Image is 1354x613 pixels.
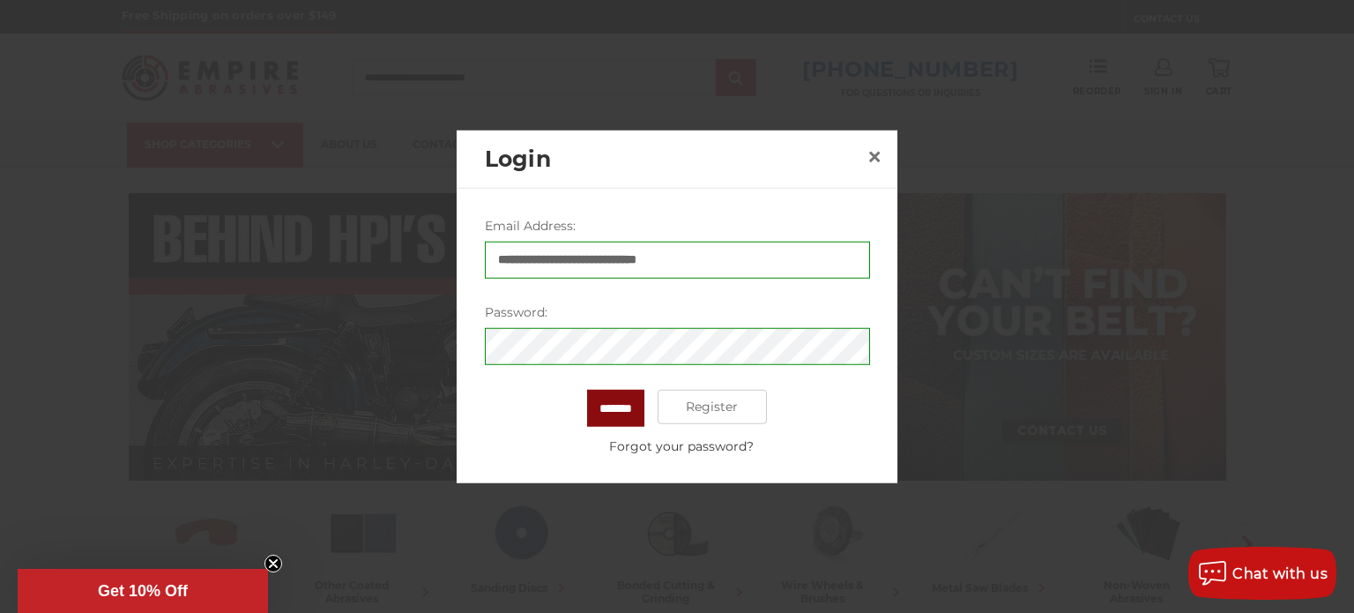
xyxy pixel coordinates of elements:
[18,569,268,613] div: Get 10% OffClose teaser
[1188,547,1336,600] button: Chat with us
[485,142,860,176] h2: Login
[485,303,870,321] label: Password:
[658,389,768,424] a: Register
[98,582,188,600] span: Get 10% Off
[485,216,870,235] label: Email Address:
[867,139,882,174] span: ×
[264,555,282,572] button: Close teaser
[494,437,869,455] a: Forgot your password?
[1232,565,1328,582] span: Chat with us
[860,143,889,171] a: Close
